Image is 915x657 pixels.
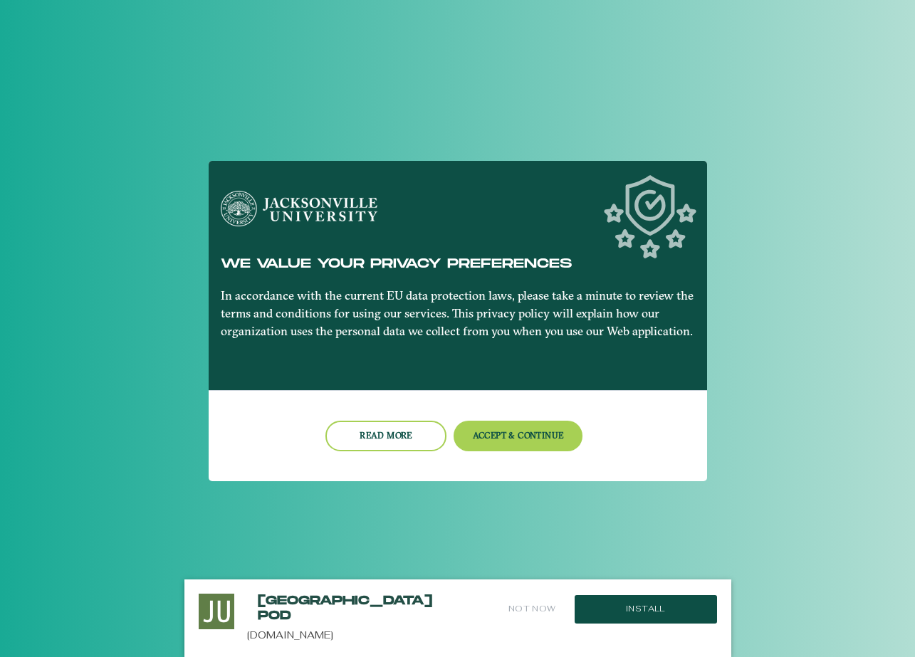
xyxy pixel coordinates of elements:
button: Read more [325,421,446,451]
h2: [GEOGRAPHIC_DATA] POD [258,594,407,623]
button: Install [575,595,717,624]
p: In accordance with the current EU data protection laws, please take a minute to review the terms ... [221,287,694,340]
a: [DOMAIN_NAME] [247,629,333,641]
h5: We value your privacy preferences [221,256,694,272]
img: Install this Application? [199,594,234,629]
button: Accept & Continue [454,421,582,451]
img: Jacksonville University logo [221,191,377,227]
button: Not Now [507,594,558,624]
